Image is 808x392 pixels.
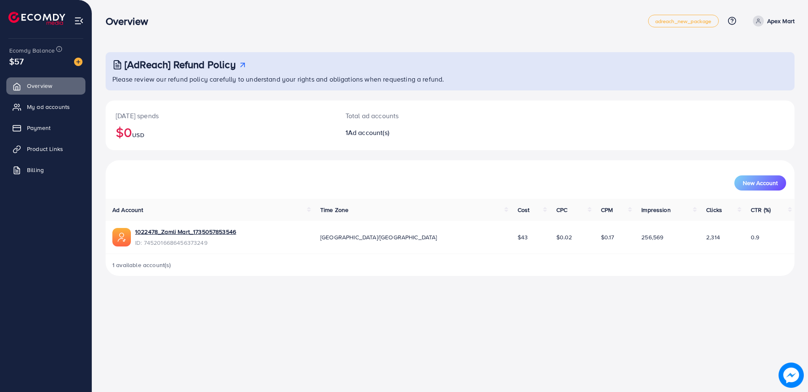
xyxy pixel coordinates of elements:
span: CPM [601,206,613,214]
img: menu [74,16,84,26]
span: 256,569 [641,233,663,241]
a: Billing [6,162,85,178]
img: ic-ads-acc.e4c84228.svg [112,228,131,246]
a: Apex Mart [750,16,795,26]
span: Impression [641,206,671,214]
a: Payment [6,119,85,136]
span: adreach_new_package [655,19,712,24]
h2: $0 [116,124,325,140]
span: [GEOGRAPHIC_DATA]/[GEOGRAPHIC_DATA] [320,233,437,241]
h3: [AdReach] Refund Policy [125,58,236,71]
p: [DATE] spends [116,111,325,121]
span: 0.9 [751,233,759,241]
a: Product Links [6,140,85,157]
span: CTR (%) [751,206,771,214]
span: Product Links [27,145,63,153]
a: adreach_new_package [648,15,719,27]
span: Ad Account [112,206,144,214]
span: Cost [518,206,530,214]
span: $43 [518,233,528,241]
span: Payment [27,124,50,132]
p: Total ad accounts [346,111,497,121]
span: Ecomdy Balance [9,46,55,55]
span: USD [132,131,144,139]
span: Billing [27,166,44,174]
span: Ad account(s) [348,128,389,137]
a: Overview [6,77,85,94]
span: New Account [743,180,778,186]
span: My ad accounts [27,103,70,111]
img: image [74,58,82,66]
span: Clicks [706,206,722,214]
img: logo [8,12,65,25]
span: $57 [9,55,24,67]
a: My ad accounts [6,98,85,115]
span: 2,314 [706,233,720,241]
p: Please review our refund policy carefully to understand your rights and obligations when requesti... [112,74,789,84]
span: CPC [556,206,567,214]
span: Overview [27,82,52,90]
p: Apex Mart [767,16,795,26]
h2: 1 [346,129,497,137]
button: New Account [734,175,786,191]
h3: Overview [106,15,155,27]
span: $0.17 [601,233,614,241]
span: 1 available account(s) [112,261,171,269]
span: $0.02 [556,233,572,241]
span: Time Zone [320,206,348,214]
a: 1022478_Zamli Mart_1735057853546 [135,228,236,236]
span: ID: 7452016686456373249 [135,238,236,247]
img: image [779,363,804,388]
